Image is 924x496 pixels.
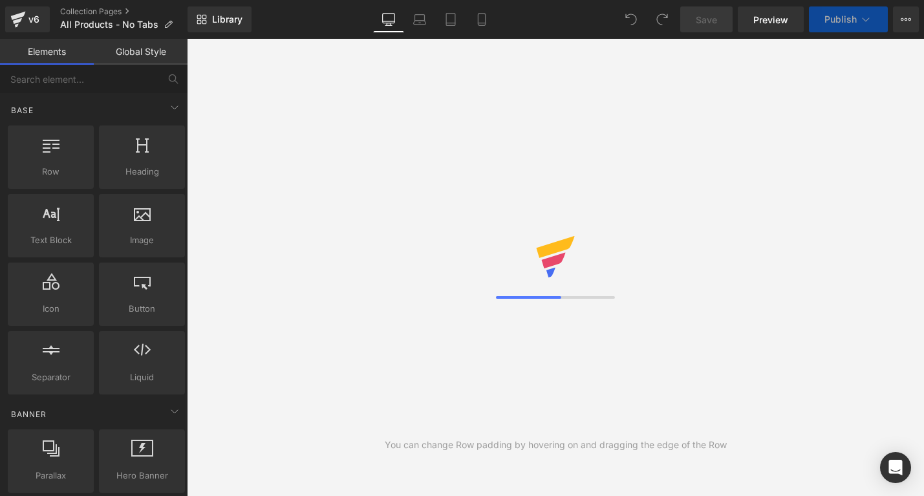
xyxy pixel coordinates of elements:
[103,165,181,178] span: Heading
[466,6,497,32] a: Mobile
[103,371,181,384] span: Liquid
[94,39,188,65] a: Global Style
[12,371,90,384] span: Separator
[824,14,857,25] span: Publish
[10,408,48,420] span: Banner
[373,6,404,32] a: Desktop
[5,6,50,32] a: v6
[12,233,90,247] span: Text Block
[103,233,181,247] span: Image
[10,104,35,116] span: Base
[212,14,242,25] span: Library
[696,13,717,27] span: Save
[60,19,158,30] span: All Products - No Tabs
[618,6,644,32] button: Undo
[26,11,42,28] div: v6
[738,6,804,32] a: Preview
[188,6,252,32] a: New Library
[60,6,188,17] a: Collection Pages
[404,6,435,32] a: Laptop
[103,469,181,482] span: Hero Banner
[12,302,90,316] span: Icon
[753,13,788,27] span: Preview
[435,6,466,32] a: Tablet
[649,6,675,32] button: Redo
[809,6,888,32] button: Publish
[893,6,919,32] button: More
[12,165,90,178] span: Row
[12,469,90,482] span: Parallax
[103,302,181,316] span: Button
[880,452,911,483] div: Open Intercom Messenger
[385,438,727,452] div: You can change Row padding by hovering on and dragging the edge of the Row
